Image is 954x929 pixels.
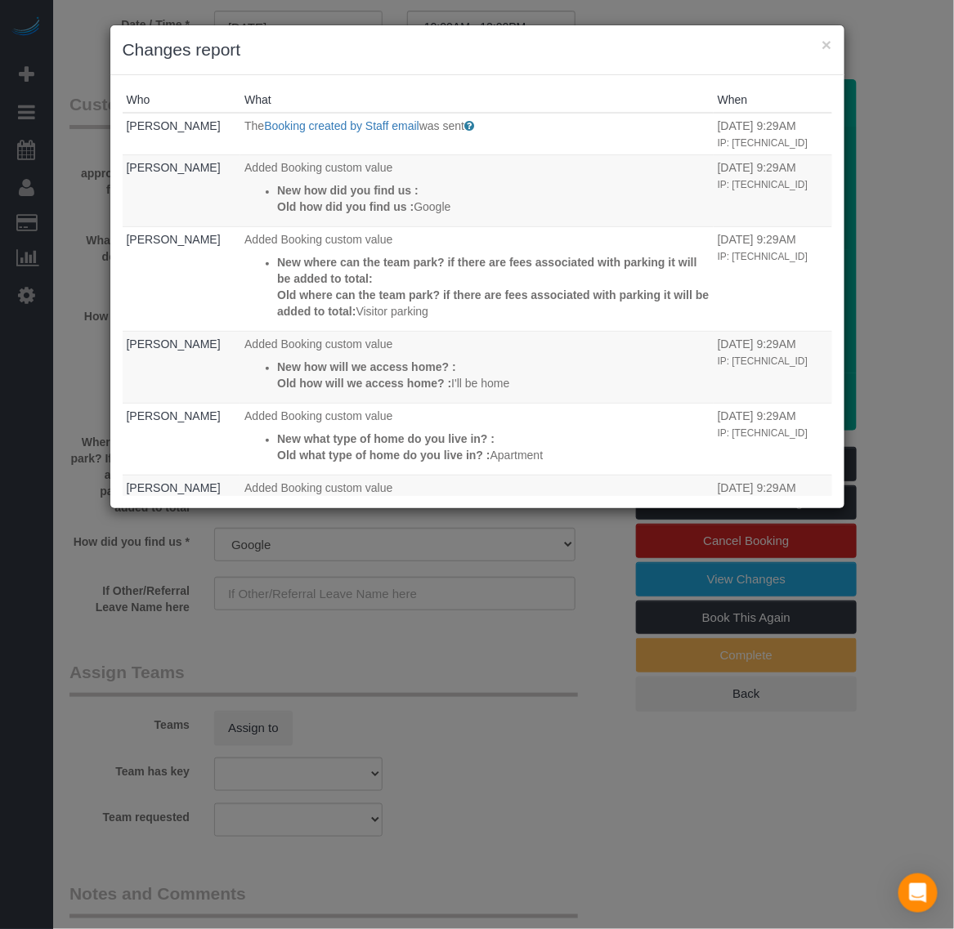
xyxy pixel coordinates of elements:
[127,233,221,246] a: [PERSON_NAME]
[714,113,832,154] td: When
[244,337,392,351] span: Added Booking custom value
[277,360,456,373] strong: New how will we access home? :
[714,403,832,475] td: When
[277,256,697,285] strong: New where can the team park? if there are fees associated with parking it will be added to total:
[714,475,832,547] td: When
[277,447,710,463] p: Apartment
[240,113,714,154] td: What
[127,409,221,422] a: [PERSON_NAME]
[123,154,241,226] td: Who
[123,87,241,113] th: Who
[127,481,221,494] a: [PERSON_NAME]
[714,331,832,403] td: When
[277,449,490,462] strong: Old what type of home do you live in? :
[127,119,221,132] a: [PERSON_NAME]
[714,87,832,113] th: When
[123,38,832,62] h3: Changes report
[714,226,832,331] td: When
[277,432,495,445] strong: New what type of home do you live in? :
[419,119,464,132] span: was sent
[244,161,392,174] span: Added Booking custom value
[718,251,808,262] small: IP: [TECHNICAL_ID]
[822,36,831,53] button: ×
[718,427,808,439] small: IP: [TECHNICAL_ID]
[110,25,844,508] sui-modal: Changes report
[123,403,241,475] td: Who
[714,154,832,226] td: When
[123,475,241,547] td: Who
[898,873,938,913] div: Open Intercom Messenger
[277,287,710,319] p: Visitor parking
[127,161,221,174] a: [PERSON_NAME]
[240,331,714,403] td: What
[244,481,392,494] span: Added Booking custom value
[718,355,808,367] small: IP: [TECHNICAL_ID]
[718,137,808,149] small: IP: [TECHNICAL_ID]
[277,200,414,213] strong: Old how did you find us :
[240,87,714,113] th: What
[240,403,714,475] td: What
[240,154,714,226] td: What
[277,184,419,197] strong: New how did you find us :
[244,233,392,246] span: Added Booking custom value
[244,409,392,422] span: Added Booking custom value
[277,375,710,391] p: I'll be home
[718,179,808,190] small: IP: [TECHNICAL_ID]
[123,113,241,154] td: Who
[127,337,221,351] a: [PERSON_NAME]
[277,199,710,215] p: Google
[277,288,709,318] strong: Old where can the team park? if there are fees associated with parking it will be added to total:
[240,226,714,331] td: What
[264,119,419,132] a: Booking created by Staff email
[123,331,241,403] td: Who
[240,475,714,547] td: What
[244,119,264,132] span: The
[277,377,451,390] strong: Old how will we access home? :
[123,226,241,331] td: Who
